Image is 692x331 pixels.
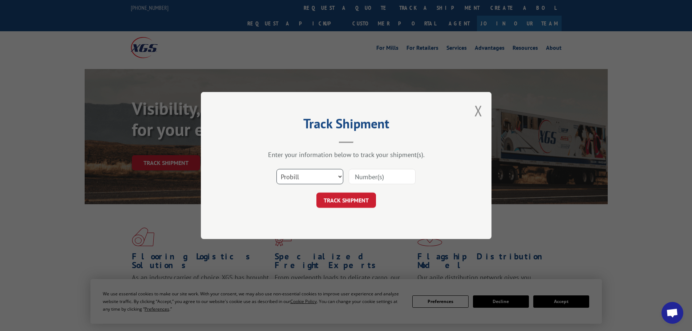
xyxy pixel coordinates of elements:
[474,101,482,120] button: Close modal
[237,150,455,159] div: Enter your information below to track your shipment(s).
[316,193,376,208] button: TRACK SHIPMENT
[237,118,455,132] h2: Track Shipment
[349,169,416,184] input: Number(s)
[661,302,683,324] div: Open chat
